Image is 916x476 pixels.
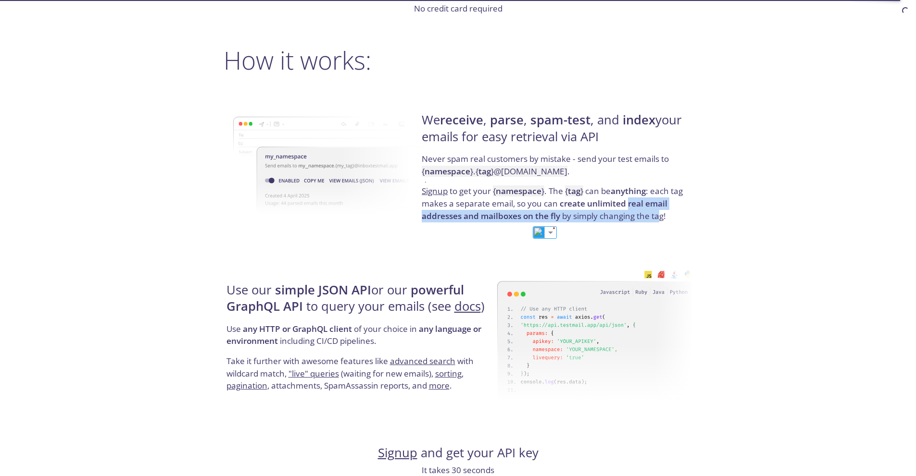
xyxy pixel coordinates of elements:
[454,298,481,315] a: docs
[422,185,690,222] p: to get your . The can be : each tag makes a separate email, so you can by simply changing the tag!
[224,2,693,15] p: No credit card required
[233,90,429,242] img: namespace-image
[422,185,448,196] a: Signup
[565,185,583,196] code: { }
[422,153,690,185] p: Never spam real customers by mistake - send your test emails to .
[289,368,339,379] a: "live" queries
[226,281,464,315] strong: powerful GraphQL API
[493,185,544,196] code: { }
[378,444,417,461] a: Signup
[390,355,455,366] a: advanced search
[478,166,491,177] strong: tag
[224,46,693,74] h2: How it works:
[568,185,580,196] strong: tag
[497,260,693,412] img: api
[530,111,590,128] strong: spam-test
[429,380,450,391] a: more
[224,445,693,461] h4: and get your API key
[422,198,667,221] strong: create unlimited real email addresses and mailboxes on the fly
[243,323,352,334] strong: any HTTP or GraphQL client
[226,323,481,347] strong: any language or environment
[440,111,483,128] strong: receive
[435,368,462,379] a: sorting
[422,166,567,177] code: { } . { } @[DOMAIN_NAME]
[611,185,646,196] strong: anything
[226,323,494,355] p: Use of your choice in including CI/CD pipelines.
[422,112,690,153] h4: We , , , and your emails for easy retrieval via API
[226,380,267,391] a: pagination
[226,355,494,392] p: Take it further with awesome features like with wildcard match, (waiting for new emails), , , att...
[425,166,470,177] strong: namespace
[496,185,541,196] strong: namespace
[623,111,655,128] strong: index
[226,282,494,323] h4: Use our or our to query your emails (see )
[490,111,524,128] strong: parse
[275,281,371,298] strong: simple JSON API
